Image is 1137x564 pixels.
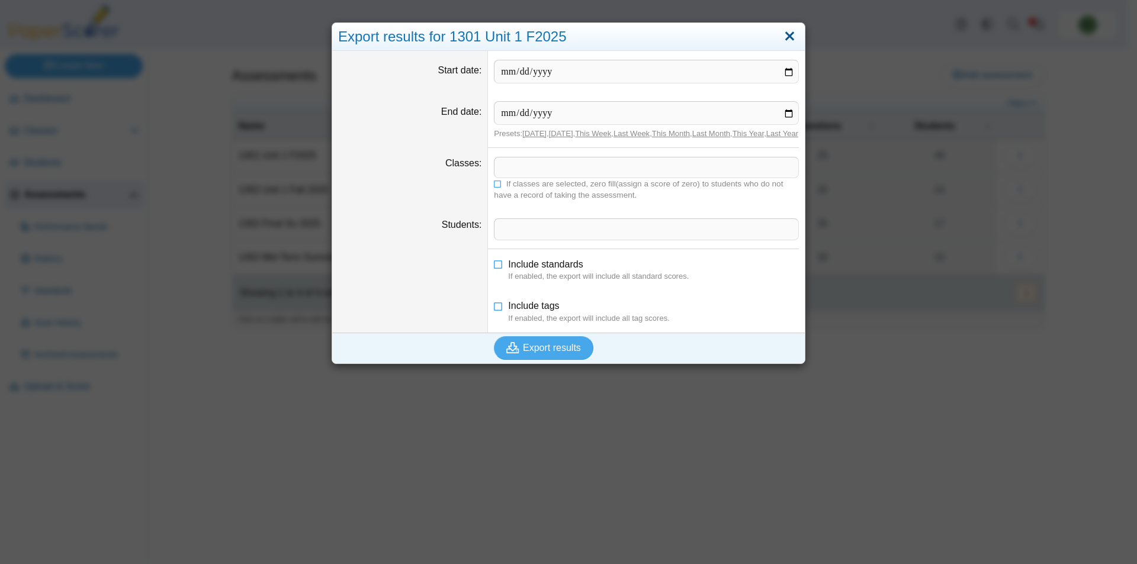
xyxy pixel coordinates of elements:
[733,129,765,138] a: This Year
[766,129,798,138] a: Last Year
[781,27,799,47] a: Close
[508,271,799,282] dfn: If enabled, the export will include all standard scores.
[494,336,593,360] button: Export results
[549,129,573,138] a: [DATE]
[494,179,783,199] span: If classes are selected, zero fill(assign a score of zero) to students who do not have a record o...
[441,107,482,117] label: End date
[575,129,611,138] a: This Week
[614,129,650,138] a: Last Week
[494,157,799,178] tags: ​
[442,220,482,230] label: Students
[523,343,581,353] span: Export results
[494,218,799,240] tags: ​
[652,129,690,138] a: This Month
[692,129,730,138] a: Last Month
[508,301,559,311] span: Include tags
[438,65,482,75] label: Start date
[508,313,799,324] dfn: If enabled, the export will include all tag scores.
[508,259,583,269] span: Include standards
[522,129,547,138] a: [DATE]
[494,128,799,139] div: Presets: , , , , , , ,
[332,23,805,51] div: Export results for 1301 Unit 1 F2025
[445,158,481,168] label: Classes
